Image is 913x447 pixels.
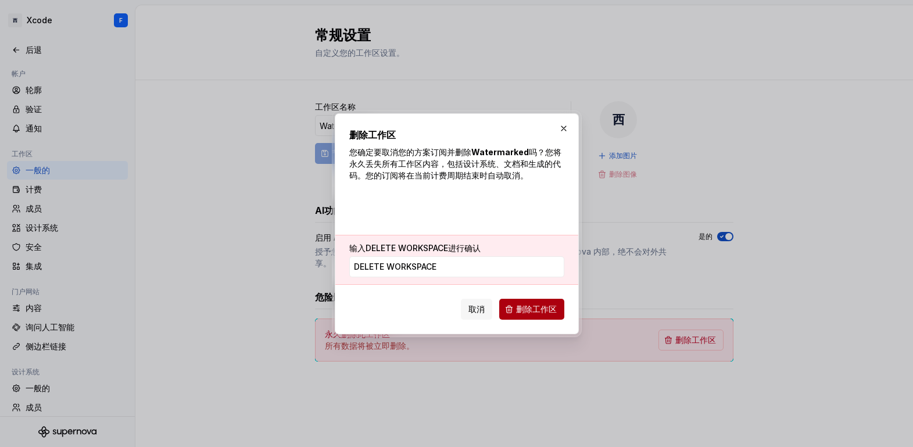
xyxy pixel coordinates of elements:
[366,170,528,180] font: 您的订阅将在当前计费周期结束时自动取消。
[499,299,564,320] button: 删除工作区
[349,147,471,157] font: 您确定要取消您的方案订阅并删除
[448,243,481,253] font: 进行确认
[461,299,492,320] button: 取消
[349,256,564,277] input: 删除工作区
[349,147,561,180] font: 您将永久丢失所有工作区内容，包括设计系统、文档和生成的代码。
[529,147,545,157] font: 吗？
[349,129,396,141] font: 删除工作区
[471,147,529,157] font: Watermarked
[366,243,448,253] font: DELETE WORKSPACE
[516,304,557,314] font: 删除工作区
[468,304,485,314] font: 取消
[349,243,366,253] font: 输入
